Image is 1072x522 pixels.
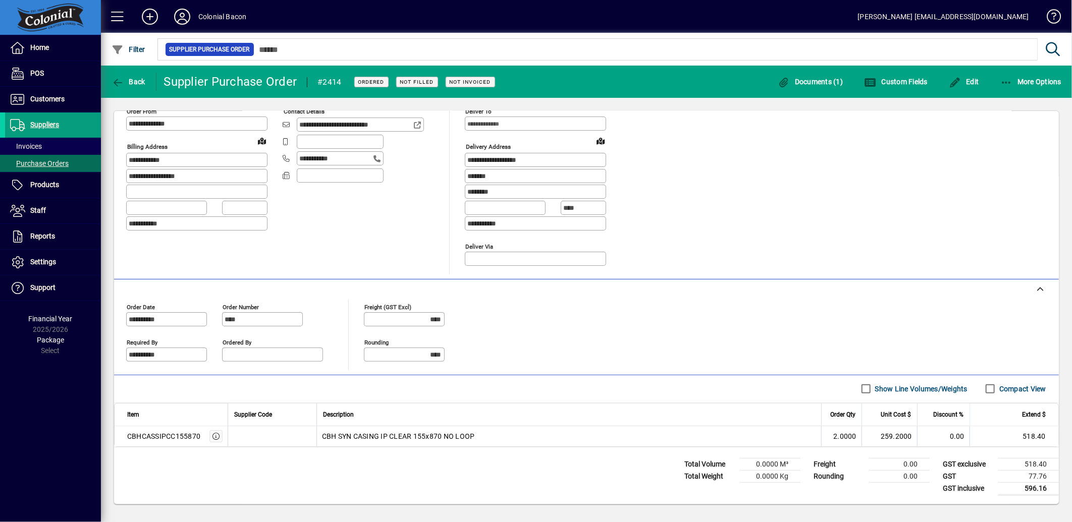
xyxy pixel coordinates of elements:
[223,303,259,310] mat-label: Order number
[938,458,998,470] td: GST exclusive
[938,470,998,482] td: GST
[364,338,389,345] mat-label: Rounding
[679,470,740,482] td: Total Weight
[998,458,1059,470] td: 518.40
[465,108,492,115] mat-label: Deliver To
[593,133,609,149] a: View on map
[862,426,917,446] td: 259.2000
[998,470,1059,482] td: 77.76
[938,482,998,495] td: GST inclusive
[170,44,250,54] span: Supplier Purchase Order
[917,426,970,446] td: 0.00
[997,384,1046,394] label: Compact View
[869,458,930,470] td: 0.00
[127,108,156,115] mat-label: Order from
[10,142,42,150] span: Invoices
[740,470,800,482] td: 0.0000 Kg
[364,303,411,310] mat-label: Freight (GST excl)
[5,172,101,198] a: Products
[946,73,982,91] button: Edit
[127,409,139,420] span: Item
[223,338,251,345] mat-label: Ordered by
[109,40,148,59] button: Filter
[164,74,297,90] div: Supplier Purchase Order
[323,409,354,420] span: Description
[740,458,800,470] td: 0.0000 M³
[317,74,341,90] div: #2414
[30,69,44,77] span: POS
[775,73,846,91] button: Documents (1)
[10,159,69,167] span: Purchase Orders
[809,470,869,482] td: Rounding
[450,79,491,85] span: Not Invoiced
[29,315,73,323] span: Financial Year
[30,181,59,189] span: Products
[5,35,101,61] a: Home
[998,482,1059,495] td: 596.16
[37,336,64,344] span: Package
[864,78,928,86] span: Custom Fields
[30,206,46,214] span: Staff
[254,133,270,149] a: View on map
[881,409,911,420] span: Unit Cost $
[5,250,101,275] a: Settings
[465,243,493,250] mat-label: Deliver via
[830,409,855,420] span: Order Qty
[862,73,930,91] button: Custom Fields
[30,95,65,103] span: Customers
[127,431,200,441] div: CBHCASSIPCC155870
[1039,2,1059,35] a: Knowledge Base
[127,303,155,310] mat-label: Order date
[778,78,843,86] span: Documents (1)
[30,232,55,240] span: Reports
[933,409,963,420] span: Discount %
[873,384,968,394] label: Show Line Volumes/Weights
[679,458,740,470] td: Total Volume
[127,338,157,345] mat-label: Required by
[30,121,59,129] span: Suppliers
[5,138,101,155] a: Invoices
[358,79,385,85] span: Ordered
[858,9,1029,25] div: [PERSON_NAME] [EMAIL_ADDRESS][DOMAIN_NAME]
[166,8,198,26] button: Profile
[998,73,1064,91] button: More Options
[949,78,979,86] span: Edit
[400,79,434,85] span: Not Filled
[30,43,49,51] span: Home
[970,426,1058,446] td: 518.40
[869,470,930,482] td: 0.00
[234,409,272,420] span: Supplier Code
[322,431,475,441] span: CBH SYN CASING IP CLEAR 155x870 NO LOOP
[809,458,869,470] td: Freight
[134,8,166,26] button: Add
[5,198,101,223] a: Staff
[101,73,156,91] app-page-header-button: Back
[5,87,101,112] a: Customers
[5,224,101,249] a: Reports
[1022,409,1046,420] span: Extend $
[5,155,101,172] a: Purchase Orders
[30,258,56,266] span: Settings
[109,73,148,91] button: Back
[30,283,56,292] span: Support
[5,275,101,301] a: Support
[5,61,101,86] a: POS
[112,78,145,86] span: Back
[1000,78,1062,86] span: More Options
[112,45,145,53] span: Filter
[821,426,862,446] td: 2.0000
[198,9,246,25] div: Colonial Bacon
